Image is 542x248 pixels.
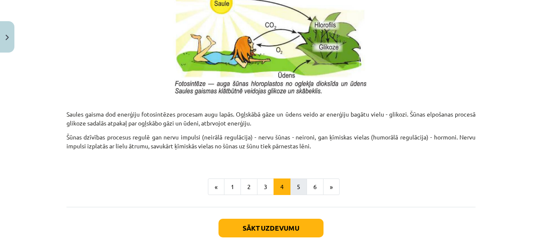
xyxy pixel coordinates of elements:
button: 3 [257,178,274,195]
button: Sākt uzdevumu [218,219,324,237]
button: 5 [290,178,307,195]
button: 4 [274,178,290,195]
img: icon-close-lesson-0947bae3869378f0d4975bcd49f059093ad1ed9edebbc8119c70593378902aed.svg [6,35,9,40]
button: » [323,178,340,195]
button: « [208,178,224,195]
button: 6 [307,178,324,195]
p: Šūnas dzīvības procesus regulē gan nervu impulsi (neirālā regulācija) - nervu šūnas - neironi, ga... [66,133,476,159]
p: Saules gaisma dod enerģiju fotosintēzes procesam augu lapās. Ogļskābā gāze un ūdens veido ar ener... [66,101,476,128]
button: 1 [224,178,241,195]
nav: Page navigation example [66,178,476,195]
button: 2 [241,178,257,195]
